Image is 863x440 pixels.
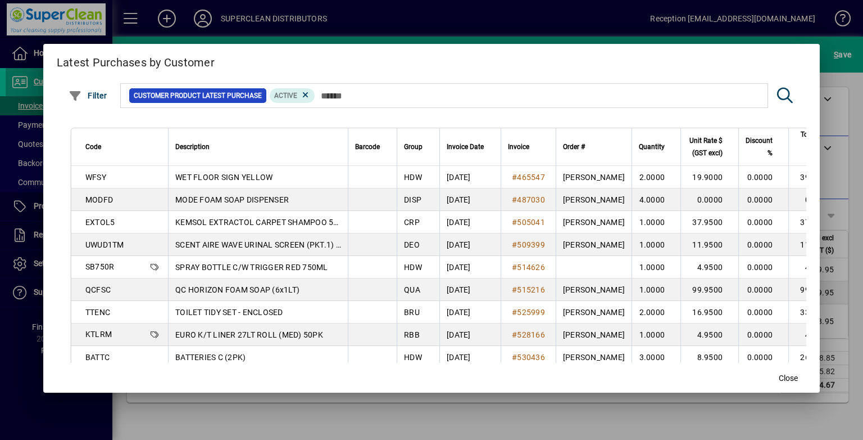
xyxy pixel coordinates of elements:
span: Group [404,141,423,153]
span: 528166 [517,330,545,339]
td: 19.9000 [680,166,738,188]
td: 0.0000 [738,324,788,346]
td: [PERSON_NAME] [556,166,632,188]
span: TTENC [85,308,110,317]
td: [DATE] [439,324,501,346]
span: RBB [404,330,420,339]
div: Order # [563,141,625,153]
td: 4.9500 [680,256,738,279]
span: SPRAY BOTTLE C/W TRIGGER RED 750ML [175,263,328,272]
td: [DATE] [439,279,501,301]
td: [PERSON_NAME] [556,324,632,346]
span: BATTC [85,353,110,362]
span: DISP [404,195,421,204]
span: DEO [404,240,420,249]
td: [PERSON_NAME] [556,346,632,369]
span: WET FLOOR SIGN YELLOW [175,173,272,182]
td: 0.0000 [738,234,788,256]
span: 530436 [517,353,545,362]
div: Invoice [508,141,549,153]
td: 26.85 [788,346,837,369]
span: # [512,353,517,362]
td: [PERSON_NAME] [556,188,632,211]
td: 3.0000 [632,346,680,369]
td: 37.95 [788,211,837,234]
span: # [512,263,517,272]
td: 0.0000 [738,166,788,188]
td: [DATE] [439,346,501,369]
span: # [512,173,517,182]
td: 16.9500 [680,301,738,324]
span: HDW [404,263,422,272]
span: MODE FOAM SOAP DISPENSER [175,195,289,204]
a: #528166 [508,329,549,341]
td: [PERSON_NAME] [556,234,632,256]
td: [PERSON_NAME] [556,301,632,324]
span: Invoice [508,141,529,153]
span: Discount % [746,134,773,159]
span: Quantity [639,141,665,153]
span: 505041 [517,218,545,227]
button: Filter [66,86,110,106]
h2: Latest Purchases by Customer [43,44,820,77]
td: 4.95 [788,324,837,346]
td: 0.0000 [738,188,788,211]
span: KTLRM [85,330,112,339]
td: 1.0000 [632,324,680,346]
span: Total $ (GST excl) [796,128,821,165]
div: Total $ (GST excl) [796,128,832,165]
span: EURO K/T LINER 27LT ROLL (MED) 50PK [175,330,323,339]
td: 0.0000 [738,301,788,324]
td: [DATE] [439,188,501,211]
span: 514626 [517,263,545,272]
td: [DATE] [439,301,501,324]
span: # [512,218,517,227]
div: Group [404,141,433,153]
span: BRU [404,308,420,317]
span: WFSY [85,173,106,182]
span: # [512,330,517,339]
span: QUA [404,285,420,294]
td: 0.00 [788,188,837,211]
span: EXTOL5 [85,218,115,227]
span: Invoice Date [447,141,484,153]
span: Code [85,141,101,153]
span: 465547 [517,173,545,182]
span: # [512,195,517,204]
span: KEMSOL EXTRACTOL CARPET SHAMPOO 5LT [175,218,342,227]
td: 11.9500 [680,234,738,256]
a: #509399 [508,239,549,251]
span: MODFD [85,195,113,204]
span: # [512,308,517,317]
td: 2.0000 [632,301,680,324]
span: # [512,240,517,249]
span: Unit Rate $ (GST excl) [688,134,723,159]
a: #525999 [508,306,549,318]
span: Order # [563,141,585,153]
td: 0.0000 [738,256,788,279]
span: HDW [404,353,422,362]
td: 0.0000 [680,188,738,211]
div: Discount % [746,134,783,159]
td: [DATE] [439,211,501,234]
td: 0.0000 [738,279,788,301]
a: #514626 [508,261,549,273]
span: CRP [404,218,420,227]
span: 515216 [517,285,545,294]
span: SB750R [85,262,115,271]
td: 1.0000 [632,256,680,279]
td: 99.95 [788,279,837,301]
td: 0.0000 [738,346,788,369]
span: QCFSC [85,285,111,294]
span: UWUD1TM [85,240,124,249]
span: Active [274,92,297,100]
td: 1.0000 [632,279,680,301]
span: # [512,285,517,294]
span: BATTERIES C (2PK) [175,353,246,362]
a: #465547 [508,171,549,183]
td: 1.0000 [632,211,680,234]
span: QC HORIZON FOAM SOAP (6x1LT) [175,285,299,294]
td: 8.9500 [680,346,738,369]
div: Barcode [355,141,390,153]
span: SCENT AIRE WAVE URINAL SCREEN (PKT.1) MANGO [175,240,365,249]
